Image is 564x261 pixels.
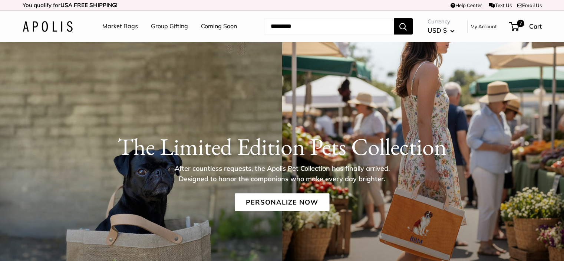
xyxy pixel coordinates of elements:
button: Search [394,18,413,35]
p: After countless requests, the Apolis Pet Collection has finally arrived. Designed to honor the co... [162,163,403,184]
span: Cart [529,22,542,30]
span: USD $ [428,26,447,34]
h1: The Limited Edition Pets Collection [23,133,542,161]
a: My Account [471,22,497,31]
button: USD $ [428,25,455,36]
a: Help Center [451,2,482,8]
a: Market Bags [102,21,138,32]
a: Coming Soon [201,21,237,32]
a: Personalize Now [235,193,329,211]
a: Text Us [489,2,511,8]
img: Apolis [23,21,73,32]
a: Group Gifting [151,21,188,32]
span: Currency [428,16,455,27]
strong: USA FREE SHIPPING! [60,1,118,9]
a: Email Us [517,2,542,8]
input: Search... [265,18,394,35]
span: 7 [517,20,524,27]
a: 7 Cart [510,20,542,32]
